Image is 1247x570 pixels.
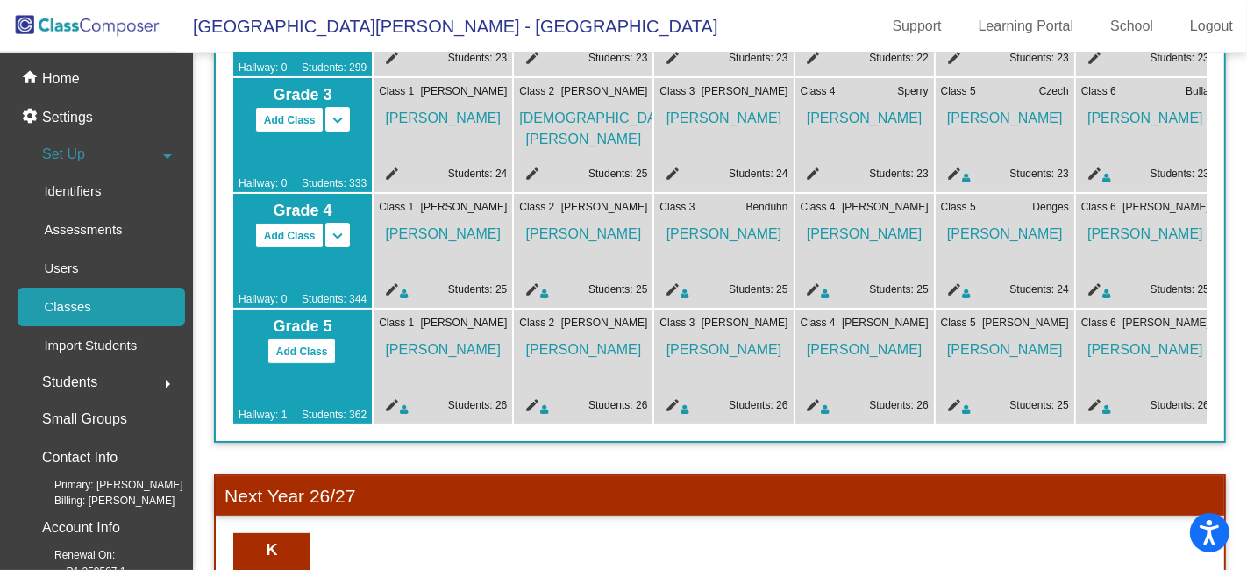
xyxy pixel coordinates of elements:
[1176,12,1247,40] a: Logout
[302,175,367,191] span: Students: 333
[702,315,788,331] span: [PERSON_NAME]
[26,493,175,509] span: Billing: [PERSON_NAME]
[941,315,976,331] span: Class 5
[519,83,554,99] span: Class 2
[941,166,962,187] mat-icon: edit
[44,296,90,317] p: Classes
[897,83,928,99] span: Sperry
[519,397,540,418] mat-icon: edit
[1096,12,1167,40] a: School
[255,107,324,132] button: Add Class
[379,50,400,71] mat-icon: edit
[379,215,507,245] span: [PERSON_NAME]
[1032,199,1068,215] span: Denges
[801,50,822,71] mat-icon: edit
[965,12,1088,40] a: Learning Portal
[42,445,118,470] p: Contact Info
[801,166,822,187] mat-icon: edit
[1081,199,1116,215] span: Class 6
[239,315,367,338] span: Grade 5
[42,142,85,167] span: Set Up
[448,52,507,64] a: Students: 23
[1081,397,1102,418] mat-icon: edit
[239,407,287,423] span: Hallway: 1
[42,68,80,89] p: Home
[519,99,647,150] span: [DEMOGRAPHIC_DATA][PERSON_NAME]
[1122,199,1209,215] span: [PERSON_NAME]
[21,68,42,89] mat-icon: home
[42,107,93,128] p: Settings
[1039,83,1069,99] span: Czech
[239,199,367,223] span: Grade 4
[379,83,414,99] span: Class 1
[801,315,836,331] span: Class 4
[379,166,400,187] mat-icon: edit
[421,199,508,215] span: [PERSON_NAME]
[659,215,787,245] span: [PERSON_NAME]
[561,315,648,331] span: [PERSON_NAME]
[1009,283,1068,296] a: Students: 24
[1081,99,1209,129] span: [PERSON_NAME]
[801,83,836,99] span: Class 4
[561,199,648,215] span: [PERSON_NAME]
[421,315,508,331] span: [PERSON_NAME]
[659,331,787,360] span: [PERSON_NAME]
[1151,283,1209,296] a: Students: 25
[519,281,540,303] mat-icon: edit
[1151,52,1209,64] a: Students: 23
[448,283,507,296] a: Students: 25
[879,12,956,40] a: Support
[659,397,681,418] mat-icon: edit
[239,175,287,191] span: Hallway: 0
[379,199,414,215] span: Class 1
[44,181,101,202] p: Identifiers
[519,50,540,71] mat-icon: edit
[216,476,1224,516] h3: Next Year 26/27
[659,99,787,129] span: [PERSON_NAME]
[729,399,787,411] a: Students: 26
[982,315,1069,331] span: [PERSON_NAME]
[941,50,962,71] mat-icon: edit
[869,399,928,411] a: Students: 26
[44,335,137,356] p: Import Students
[659,281,681,303] mat-icon: edit
[239,60,287,75] span: Hallway: 0
[869,52,928,64] a: Students: 22
[327,225,348,246] mat-icon: keyboard_arrow_down
[941,215,1069,245] span: [PERSON_NAME]
[729,52,787,64] a: Students: 23
[327,110,348,131] mat-icon: keyboard_arrow_down
[702,83,788,99] span: [PERSON_NAME]
[519,315,554,331] span: Class 2
[729,283,787,296] a: Students: 25
[659,50,681,71] mat-icon: edit
[26,547,115,563] span: Renewal On:
[1081,331,1209,360] span: [PERSON_NAME]
[1081,215,1209,245] span: [PERSON_NAME]
[1081,83,1116,99] span: Class 6
[801,215,929,245] span: [PERSON_NAME]
[588,399,647,411] a: Students: 26
[941,331,1069,360] span: [PERSON_NAME]
[659,166,681,187] mat-icon: edit
[588,167,647,180] a: Students: 25
[869,283,928,296] a: Students: 25
[588,52,647,64] a: Students: 23
[379,99,507,129] span: [PERSON_NAME]
[379,397,400,418] mat-icon: edit
[588,283,647,296] a: Students: 25
[239,83,367,107] span: Grade 3
[519,199,554,215] span: Class 2
[302,60,367,75] span: Students: 299
[801,281,822,303] mat-icon: edit
[519,215,647,245] span: [PERSON_NAME]
[869,167,928,180] a: Students: 23
[801,331,929,360] span: [PERSON_NAME]
[44,258,78,279] p: Users
[239,538,305,562] span: K
[255,223,324,248] button: Add Class
[801,397,822,418] mat-icon: edit
[519,331,647,360] span: [PERSON_NAME]
[1081,166,1102,187] mat-icon: edit
[42,370,97,395] span: Students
